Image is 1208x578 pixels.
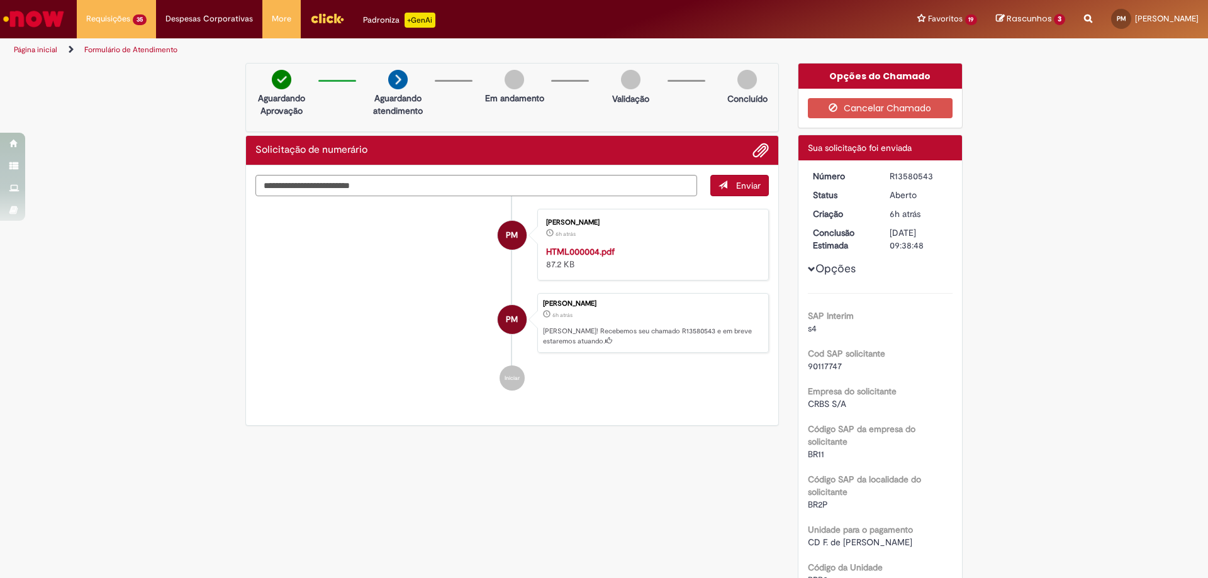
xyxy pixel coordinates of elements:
[1,6,66,31] img: ServiceNow
[808,142,912,153] span: Sua solicitação foi enviada
[808,310,854,321] b: SAP Interim
[272,70,291,89] img: check-circle-green.png
[890,226,948,252] div: [DATE] 09:38:48
[255,196,769,404] ul: Histórico de tíquete
[808,398,846,409] span: CRBS S/A
[808,536,912,548] span: CD F. de [PERSON_NAME]
[485,92,544,104] p: Em andamento
[251,92,312,117] p: Aguardando Aprovação
[165,13,253,25] span: Despesas Corporativas
[808,386,897,397] b: Empresa do solicitante
[890,170,948,182] div: R13580543
[498,221,527,250] div: Paula Camille Azevedo Martins
[272,13,291,25] span: More
[996,13,1065,25] a: Rascunhos
[255,175,697,196] textarea: Digite sua mensagem aqui...
[367,92,428,117] p: Aguardando atendimento
[543,300,762,308] div: [PERSON_NAME]
[736,180,761,191] span: Enviar
[803,189,881,201] dt: Status
[612,92,649,105] p: Validação
[405,13,435,28] p: +GenAi
[808,360,842,372] span: 90117747
[798,64,963,89] div: Opções do Chamado
[808,323,817,334] span: s4
[506,304,518,335] span: PM
[803,208,881,220] dt: Criação
[255,145,367,156] h2: Solicitação de numerário Histórico de tíquete
[965,14,978,25] span: 19
[928,13,963,25] span: Favoritos
[9,38,796,62] ul: Trilhas de página
[546,219,756,226] div: [PERSON_NAME]
[498,305,527,334] div: Paula Camille Azevedo Martins
[808,524,913,535] b: Unidade para o pagamento
[803,226,881,252] dt: Conclusão Estimada
[1117,14,1126,23] span: PM
[890,208,948,220] div: 30/09/2025 10:38:44
[552,311,573,319] time: 30/09/2025 10:38:44
[255,293,769,353] li: Paula Camille Azevedo Martins
[808,98,953,118] button: Cancelar Chamado
[808,474,921,497] b: Código SAP da localidade do solicitante
[1007,13,1052,25] span: Rascunhos
[890,189,948,201] div: Aberto
[1054,14,1065,25] span: 3
[556,230,576,238] time: 30/09/2025 10:38:33
[14,45,57,55] a: Página inicial
[727,92,768,105] p: Concluído
[737,70,757,89] img: img-circle-grey.png
[890,208,920,220] time: 30/09/2025 10:38:44
[556,230,576,238] span: 6h atrás
[552,311,573,319] span: 6h atrás
[546,245,756,270] div: 87.2 KB
[388,70,408,89] img: arrow-next.png
[310,9,344,28] img: click_logo_yellow_360x200.png
[808,348,885,359] b: Cod SAP solicitante
[808,499,828,510] span: BR2P
[543,326,762,346] p: [PERSON_NAME]! Recebemos seu chamado R13580543 e em breve estaremos atuando.
[363,13,435,28] div: Padroniza
[84,45,177,55] a: Formulário de Atendimento
[621,70,640,89] img: img-circle-grey.png
[133,14,147,25] span: 35
[808,423,915,447] b: Código SAP da empresa do solicitante
[505,70,524,89] img: img-circle-grey.png
[1135,13,1199,24] span: [PERSON_NAME]
[890,208,920,220] span: 6h atrás
[808,448,824,460] span: BR11
[86,13,130,25] span: Requisições
[803,170,881,182] dt: Número
[546,246,615,257] a: HTML000004.pdf
[808,562,883,573] b: Código da Unidade
[506,220,518,250] span: PM
[710,175,769,196] button: Enviar
[752,142,769,158] button: Adicionar anexos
